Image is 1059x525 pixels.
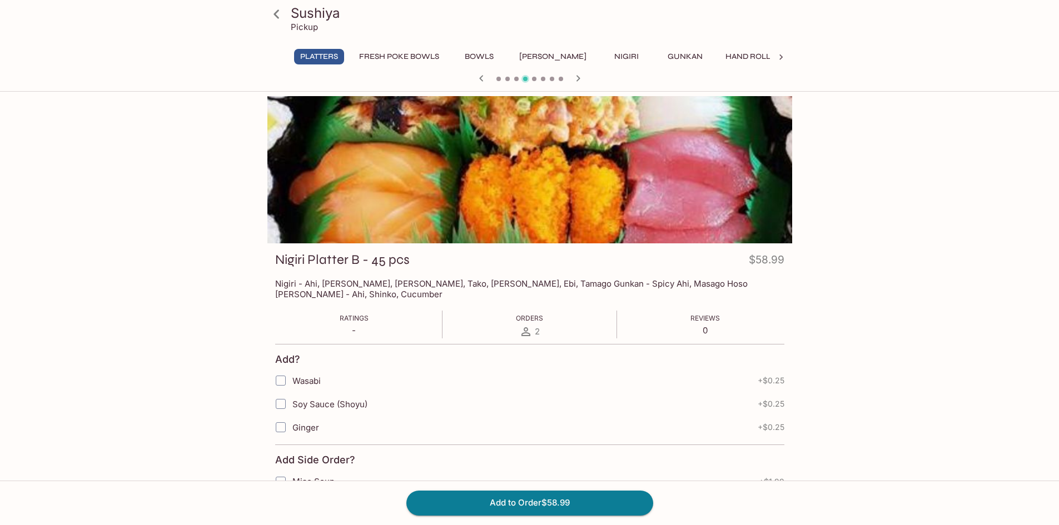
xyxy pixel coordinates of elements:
span: Orders [516,314,543,322]
h4: $58.99 [749,251,784,273]
span: Reviews [690,314,720,322]
button: Platters [294,49,344,64]
button: Nigiri [601,49,652,64]
button: [PERSON_NAME] [513,49,593,64]
span: + $0.25 [758,423,784,432]
span: 2 [535,326,540,337]
span: Ginger [292,422,319,433]
span: + $0.25 [758,376,784,385]
span: Ratings [340,314,369,322]
span: + $0.25 [758,399,784,408]
p: Nigiri - Ahi, [PERSON_NAME], [PERSON_NAME], Tako, [PERSON_NAME], Ebi, Tamago Gunkan - Spicy Ahi, ... [275,278,784,299]
p: 0 [690,325,720,336]
h3: Sushiya [291,4,788,22]
div: Nigiri Platter B - 45 pcs [267,96,792,243]
button: Hand Roll [719,49,777,64]
p: Pickup [291,22,318,32]
span: Miso Soup [292,476,335,487]
button: FRESH Poke Bowls [353,49,445,64]
span: Wasabi [292,376,321,386]
h4: Add Side Order? [275,454,355,466]
button: Gunkan [660,49,710,64]
h3: Nigiri Platter B - 45 pcs [275,251,410,268]
h4: Add? [275,353,300,366]
button: Bowls [454,49,504,64]
span: Soy Sauce (Shoyu) [292,399,367,409]
p: - [340,325,369,336]
span: + $1.99 [759,477,784,486]
button: Add to Order$58.99 [406,491,653,515]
